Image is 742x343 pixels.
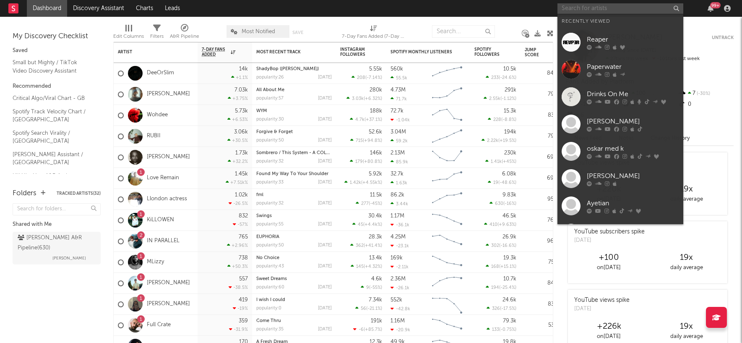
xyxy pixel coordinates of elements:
[489,201,516,206] div: ( )
[391,222,409,228] div: -36.1k
[350,181,361,185] span: 1.42k
[367,306,381,311] span: -21.1 %
[113,31,144,42] div: Edit Columns
[502,234,516,240] div: 26.9k
[557,83,683,110] a: Drinks On Me
[239,234,248,240] div: 765
[525,152,558,162] div: 69.0
[428,63,466,84] svg: Chart title
[368,213,382,219] div: 30.4k
[428,273,466,294] svg: Chart title
[13,171,92,181] a: UK Hip-Hop A&R Assistant
[256,88,284,92] a: All About Me
[318,285,332,290] div: [DATE]
[391,201,408,207] div: 3.44k
[256,180,284,185] div: popularity: 33
[503,276,516,282] div: 10.7k
[235,108,248,114] div: 5.73k
[574,236,645,245] div: [DATE]
[346,96,382,101] div: ( )
[525,89,558,99] div: 79.7
[13,150,92,167] a: [PERSON_NAME] Assistant / [GEOGRAPHIC_DATA]
[391,213,404,219] div: 1.17M
[502,297,516,303] div: 24.6k
[500,181,515,185] span: -48.6 %
[574,305,630,313] div: [DATE]
[318,159,332,164] div: [DATE]
[351,75,382,80] div: ( )
[500,139,515,143] span: +19.5 %
[256,201,284,206] div: popularity: 32
[391,96,407,102] div: 71.7k
[428,168,466,189] svg: Chart title
[13,232,101,264] a: [PERSON_NAME] A&R Pipeline(630)[PERSON_NAME]
[502,171,516,177] div: 6.08k
[256,96,284,101] div: popularity: 57
[428,252,466,273] svg: Chart title
[391,264,409,270] div: -2.11k
[428,105,466,126] svg: Chart title
[147,217,174,224] a: KiLLOWEN
[229,285,248,290] div: -38.5 %
[695,92,710,96] span: -30 %
[350,159,382,164] div: ( )
[487,139,498,143] span: 2.22k
[147,280,190,287] a: [PERSON_NAME]
[318,222,332,227] div: [DATE]
[482,138,516,143] div: ( )
[502,97,515,101] span: -1.12 %
[256,214,272,218] a: Swings
[318,243,332,248] div: [DATE]
[491,76,499,80] span: 233
[256,130,293,134] a: Forgive & Forget
[369,255,382,261] div: 13.4k
[318,117,332,122] div: [DATE]
[504,129,516,135] div: 194k
[256,67,332,71] div: ShadyBop (Wesh Wesh)
[391,306,410,312] div: -42.8k
[256,67,319,71] a: ShadyBop ([PERSON_NAME])
[503,160,515,164] span: +45 %
[648,263,725,273] div: daily average
[557,138,683,165] a: oskar med k
[350,138,382,143] div: ( )
[256,235,279,239] a: EUPHORIA
[391,243,409,249] div: -23.1k
[428,315,466,336] svg: Chart title
[369,129,382,135] div: 52.6k
[505,87,516,93] div: 291k
[587,198,679,208] div: Ayetian
[391,150,405,156] div: 2.13M
[369,171,382,177] div: 5.92k
[202,47,229,57] span: 7-Day Fans Added
[525,173,558,183] div: 69.9
[227,264,248,269] div: +50.3 %
[525,194,558,204] div: 95.0
[366,285,369,290] span: 9
[648,184,725,194] div: 19 x
[486,285,516,290] div: ( )
[256,130,332,134] div: Forgive & Forget
[370,87,382,93] div: 280k
[256,298,285,302] a: I wish I could
[118,50,181,55] div: Artist
[366,118,381,122] span: +37.1 %
[227,138,248,143] div: +30.5 %
[708,5,713,12] button: 99+
[391,50,453,55] div: Spotify Monthly Listeners
[356,264,364,269] span: 145
[504,108,516,114] div: 15.3k
[484,96,516,101] div: ( )
[13,128,92,146] a: Spotify Search Virality / [GEOGRAPHIC_DATA]
[350,243,382,248] div: ( )
[587,171,679,181] div: [PERSON_NAME]
[371,318,382,324] div: 191k
[147,301,190,308] a: [PERSON_NAME]
[491,264,499,269] span: 168
[13,94,92,103] a: Critical Algo/Viral Chart - GB
[428,231,466,252] svg: Chart title
[486,264,516,269] div: ( )
[500,76,515,80] span: -24.6 %
[52,253,86,263] span: [PERSON_NAME]
[256,117,284,122] div: popularity: 30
